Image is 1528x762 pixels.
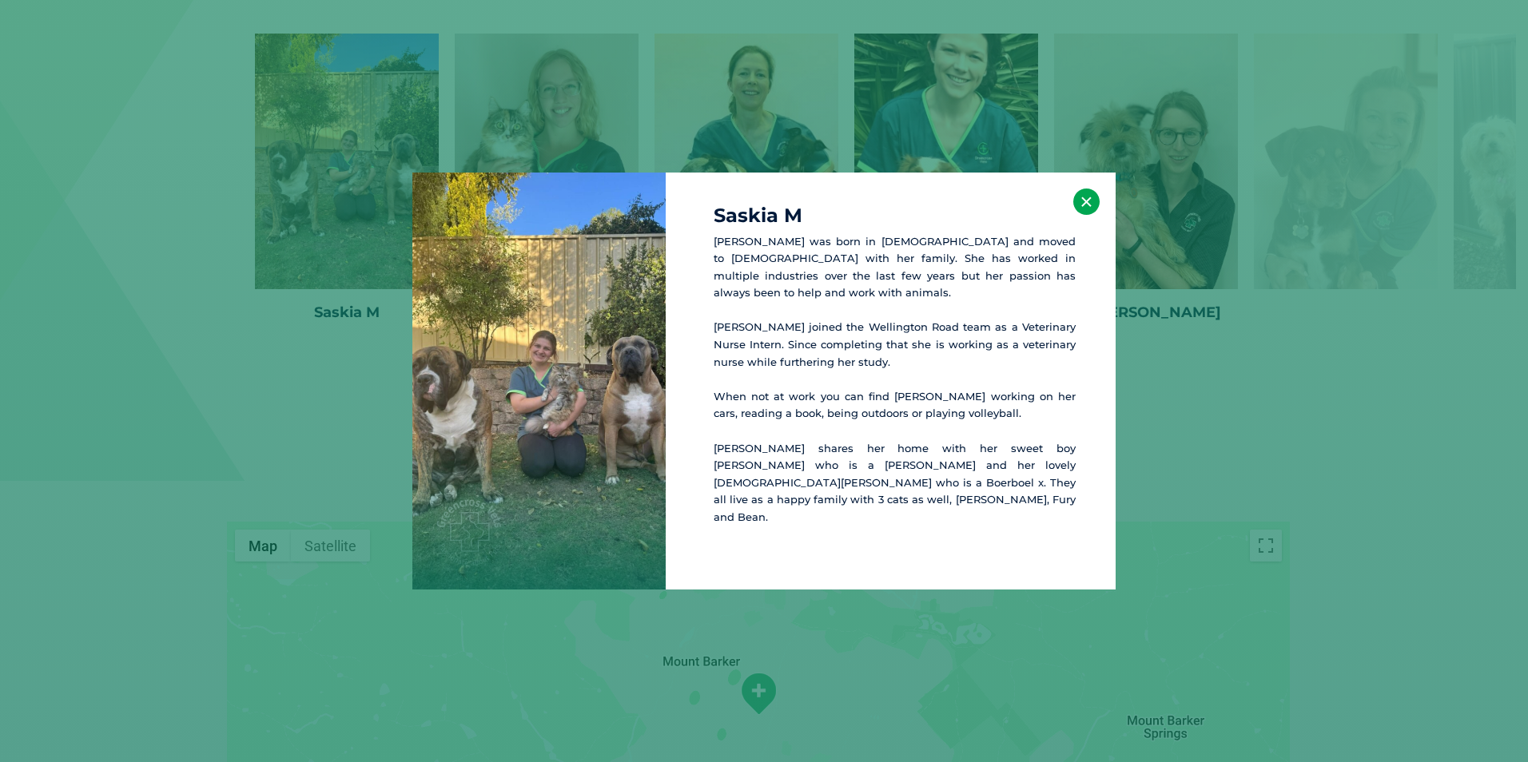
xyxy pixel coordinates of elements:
p: [PERSON_NAME] joined the Wellington Road team as a Veterinary Nurse Intern. Since completing that... [714,319,1076,371]
p: When not at work you can find [PERSON_NAME] working on her cars, reading a book, being outdoors o... [714,388,1076,423]
p: [PERSON_NAME] was born in [DEMOGRAPHIC_DATA] and moved to [DEMOGRAPHIC_DATA] with her family. She... [714,233,1076,302]
h4: Saskia M [714,206,1076,225]
button: × [1073,189,1100,215]
p: [PERSON_NAME] shares her home with her sweet boy [PERSON_NAME] who is a [PERSON_NAME] and her lov... [714,440,1076,526]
